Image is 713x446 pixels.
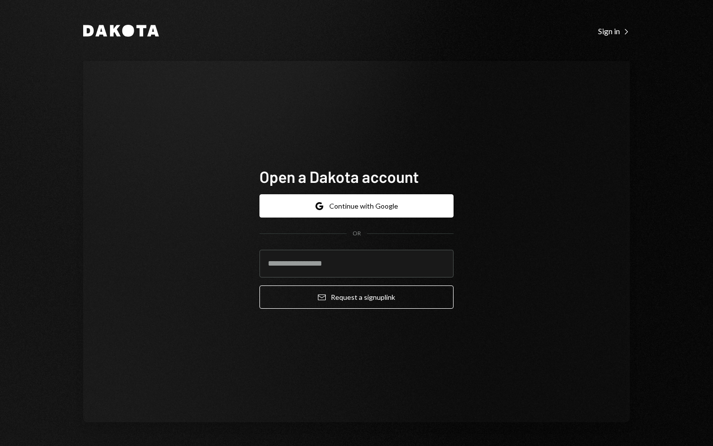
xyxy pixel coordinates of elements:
div: OR [353,229,361,238]
h1: Open a Dakota account [259,167,454,186]
div: Sign in [598,26,630,36]
a: Sign in [598,25,630,36]
button: Request a signuplink [259,285,454,309]
button: Continue with Google [259,194,454,218]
